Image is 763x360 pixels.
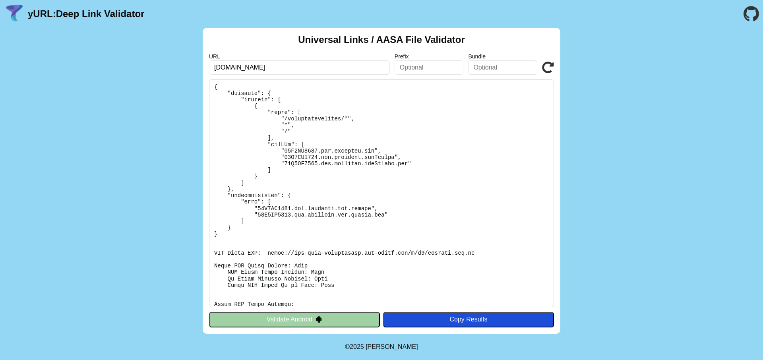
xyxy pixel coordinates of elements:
[383,312,554,327] button: Copy Results
[345,334,418,360] footer: ©
[350,343,364,350] span: 2025
[209,79,554,307] pre: Lorem ipsu do: sitam://consect.adi.el/.sedd-eiusm/tempo-inc-utla-etdoloremag Al Enimadmi: Veni Qu...
[395,60,464,75] input: Optional
[28,8,144,19] a: yURL:Deep Link Validator
[209,312,380,327] button: Validate Android
[468,60,537,75] input: Optional
[4,4,25,24] img: yURL Logo
[395,53,464,60] label: Prefix
[366,343,418,350] a: Michael Ibragimchayev's Personal Site
[468,53,537,60] label: Bundle
[316,316,322,323] img: droidIcon.svg
[387,316,550,323] div: Copy Results
[209,60,390,75] input: Required
[298,34,465,45] h2: Universal Links / AASA File Validator
[209,53,390,60] label: URL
